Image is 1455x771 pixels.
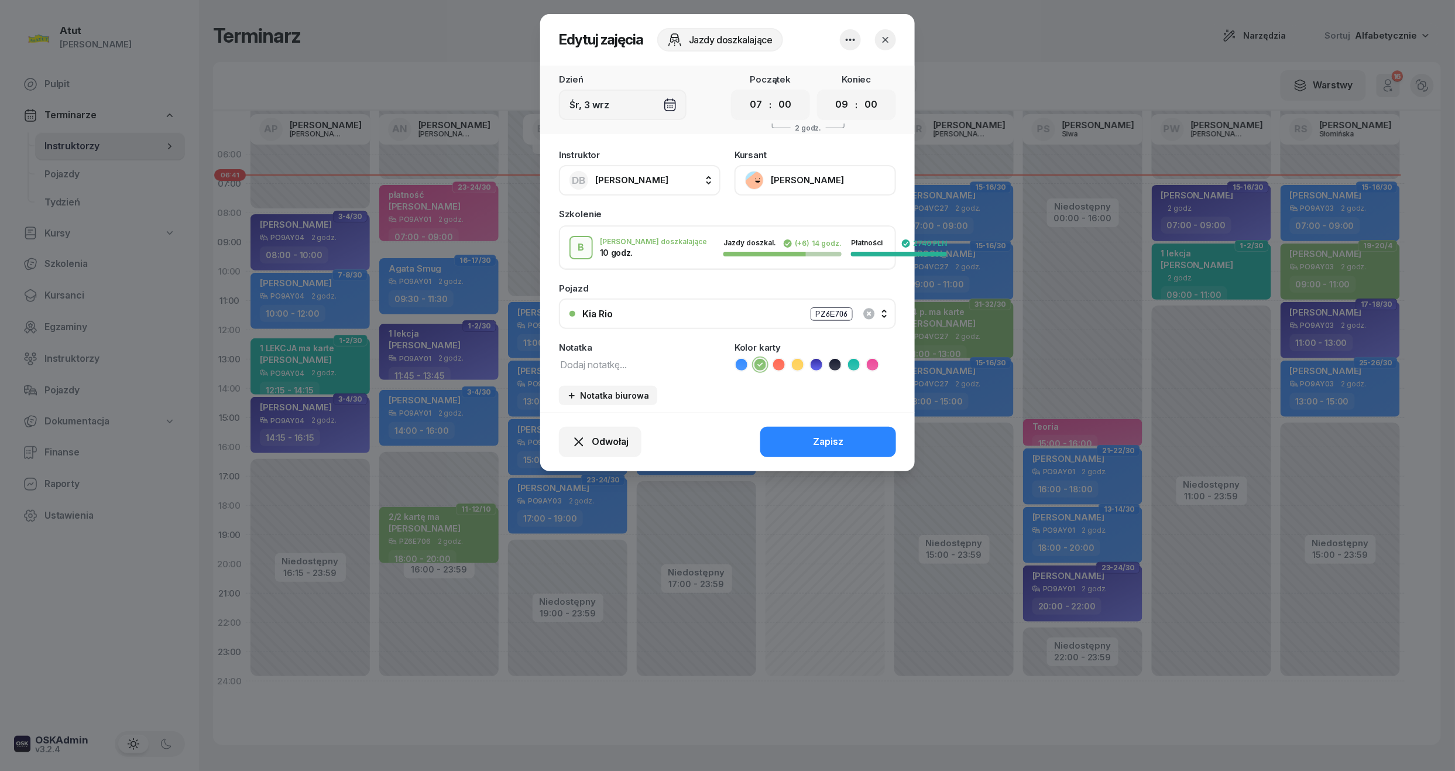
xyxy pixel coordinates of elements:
div: Kia Rio [582,309,613,318]
button: Zapisz [760,427,896,457]
div: : [770,98,772,112]
h2: Edytuj zajęcia [559,30,643,49]
button: [PERSON_NAME] [735,165,896,196]
span: [PERSON_NAME] [595,174,668,186]
div: : [856,98,858,112]
button: Odwołaj [559,427,641,457]
button: Notatka biurowa [559,386,657,405]
button: Kia RioPZ6E706 [559,299,896,329]
span: DB [572,176,586,186]
div: Zapisz [813,434,843,450]
span: Odwołaj [592,434,629,450]
button: DB[PERSON_NAME] [559,165,720,196]
div: Notatka biurowa [567,390,649,400]
div: PZ6E706 [811,307,853,321]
